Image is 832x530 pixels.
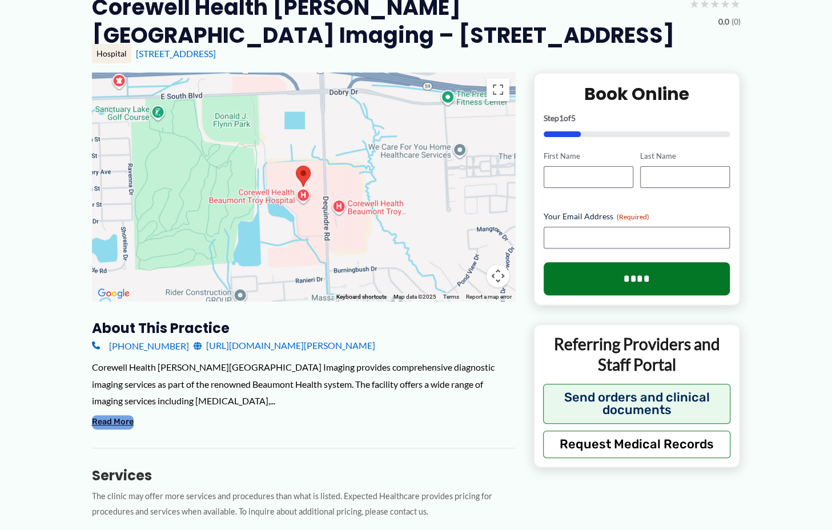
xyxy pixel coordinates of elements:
div: Hospital [92,44,131,63]
a: [URL][DOMAIN_NAME][PERSON_NAME] [194,337,375,354]
a: Report a map error [466,294,512,300]
p: The clinic may offer more services and procedures than what is listed. Expected Healthcare provid... [92,489,515,520]
a: Terms (opens in new tab) [443,294,459,300]
span: 0.0 [718,14,729,29]
p: Referring Providers and Staff Portal [543,334,731,375]
button: Map camera controls [487,264,509,287]
button: Keyboard shortcuts [336,293,387,301]
button: Request Medical Records [543,431,731,458]
h3: Services [92,467,515,484]
label: Last Name [640,151,730,162]
h2: Book Online [544,83,730,105]
a: [STREET_ADDRESS] [136,48,216,59]
label: First Name [544,151,633,162]
img: Google [95,286,132,301]
p: Step of [544,114,730,122]
button: Read More [92,415,134,429]
a: Open this area in Google Maps (opens a new window) [95,286,132,301]
span: Map data ©2025 [393,294,436,300]
label: Your Email Address [544,211,730,222]
span: 5 [571,113,576,123]
div: Corewell Health [PERSON_NAME][GEOGRAPHIC_DATA] Imaging provides comprehensive diagnostic imaging ... [92,359,515,409]
span: (0) [731,14,741,29]
button: Send orders and clinical documents [543,384,731,424]
button: Toggle fullscreen view [487,78,509,101]
h3: About this practice [92,319,515,337]
a: [PHONE_NUMBER] [92,337,189,354]
span: (Required) [617,212,649,221]
span: 1 [559,113,564,123]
